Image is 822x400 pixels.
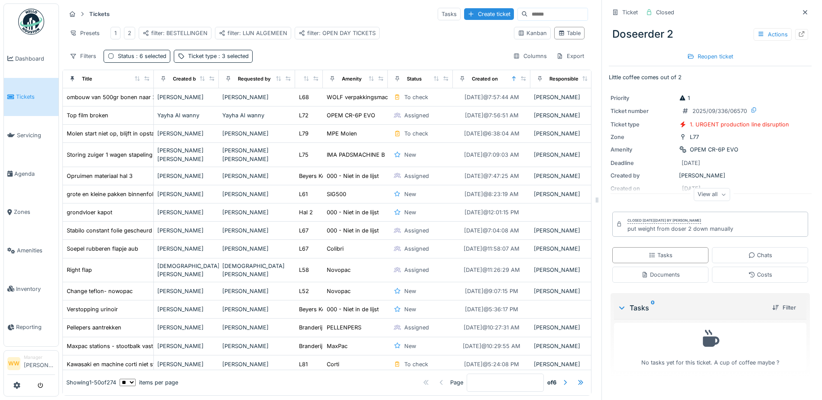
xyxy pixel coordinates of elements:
[4,193,58,232] a: Zones
[219,29,287,37] div: filter: LIJN ALGEMEEN
[534,226,598,235] div: [PERSON_NAME]
[552,50,588,62] div: Export
[464,129,520,138] div: [DATE] @ 6:38:04 AM
[66,50,100,62] div: Filters
[222,190,292,198] div: [PERSON_NAME]
[7,357,20,370] li: WW
[404,151,416,159] div: New
[534,342,598,350] div: [PERSON_NAME]
[464,226,519,235] div: [DATE] @ 7:04:08 AM
[404,360,428,368] div: To check
[157,323,215,332] div: [PERSON_NAME]
[118,52,166,60] div: Status
[299,208,313,216] div: Hal 2
[14,208,55,216] span: Zones
[534,287,598,295] div: [PERSON_NAME]
[611,94,676,102] div: Priority
[748,251,772,259] div: Chats
[611,171,676,180] div: Created by
[464,151,519,159] div: [DATE] @ 7:09:03 AM
[609,23,812,45] div: Doseerder 2
[656,8,674,16] div: Closed
[67,172,133,180] div: Opruimen materiaal hal 3
[299,151,309,159] div: L75
[627,225,733,233] div: put weight from doser 2 down manually
[518,29,547,37] div: Kanban
[67,93,192,101] div: ombouw van 500gr bonen naar 250gr gemalen
[407,75,422,83] div: Status
[692,107,747,115] div: 2025/09/336/06570
[404,172,429,180] div: Assigned
[534,111,598,119] div: [PERSON_NAME]
[547,378,556,387] strong: of 6
[327,245,344,253] div: Colibri
[327,305,379,313] div: 000 - Niet in de lijst
[404,287,416,295] div: New
[67,190,266,198] div: grote en kleine pakken binnenfolie, hierdoor ook koffie in las: platte pakken
[222,129,292,138] div: [PERSON_NAME]
[465,287,518,295] div: [DATE] @ 9:07:15 PM
[173,75,199,83] div: Created by
[67,151,153,159] div: Storing zuiger 1 wagen stapeling
[609,73,812,81] p: Little coffee comes out of 2
[690,145,738,154] div: OPEM CR-6P EVO
[157,287,215,295] div: [PERSON_NAME]
[67,208,112,216] div: grondvloer kapot
[4,116,58,155] a: Servicing
[622,8,638,16] div: Ticket
[222,172,292,180] div: [PERSON_NAME]
[465,190,519,198] div: [DATE] @ 8:23:19 AM
[4,308,58,347] a: Reporting
[67,111,108,119] div: Top film broken
[222,323,292,332] div: [PERSON_NAME]
[465,111,519,119] div: [DATE] @ 7:56:51 AM
[82,75,92,83] div: Title
[67,245,138,253] div: Soepel rubberen flapje aub
[464,245,520,253] div: [DATE] @ 11:58:07 AM
[463,342,520,350] div: [DATE] @ 10:29:55 AM
[16,93,55,101] span: Tickets
[157,226,215,235] div: [PERSON_NAME]
[465,208,519,216] div: [DATE] @ 12:01:15 PM
[128,29,131,37] div: 2
[342,75,362,83] div: Amenity
[222,146,292,163] div: [PERSON_NAME] [PERSON_NAME]
[217,53,249,59] span: : 3 selected
[327,111,375,119] div: OPEM CR-6P EVO
[464,323,520,332] div: [DATE] @ 10:27:31 AM
[299,323,322,332] div: Branderij
[14,170,55,178] span: Agenda
[611,145,676,154] div: Amenity
[4,270,58,308] a: Inventory
[534,151,598,159] div: [PERSON_NAME]
[86,10,113,18] strong: Tickets
[67,360,168,368] div: Kawasaki en machine corti niet starten
[404,305,416,313] div: New
[157,146,215,163] div: [PERSON_NAME] [PERSON_NAME]
[611,171,810,180] div: [PERSON_NAME]
[157,129,215,138] div: [PERSON_NAME]
[534,360,598,368] div: [PERSON_NAME]
[157,190,215,198] div: [PERSON_NAME]
[222,226,292,235] div: [PERSON_NAME]
[534,93,598,101] div: [PERSON_NAME]
[611,107,676,115] div: Ticket number
[690,120,789,129] div: 1. URGENT production line disruption
[438,8,461,20] div: Tasks
[299,245,309,253] div: L67
[465,172,519,180] div: [DATE] @ 7:47:25 AM
[67,129,200,138] div: Molen start niet op, blijft in opstart proces hangen
[299,342,322,350] div: Branderij
[114,29,117,37] div: 1
[67,305,118,313] div: Verstopping urinoir
[404,226,429,235] div: Assigned
[4,78,58,116] a: Tickets
[327,190,346,198] div: SIG500
[327,360,339,368] div: Corti
[17,131,55,139] span: Servicing
[611,133,676,141] div: Zone
[465,93,519,101] div: [DATE] @ 7:57:44 AM
[694,188,730,201] div: View all
[157,342,215,350] div: [PERSON_NAME]
[769,302,799,313] div: Filter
